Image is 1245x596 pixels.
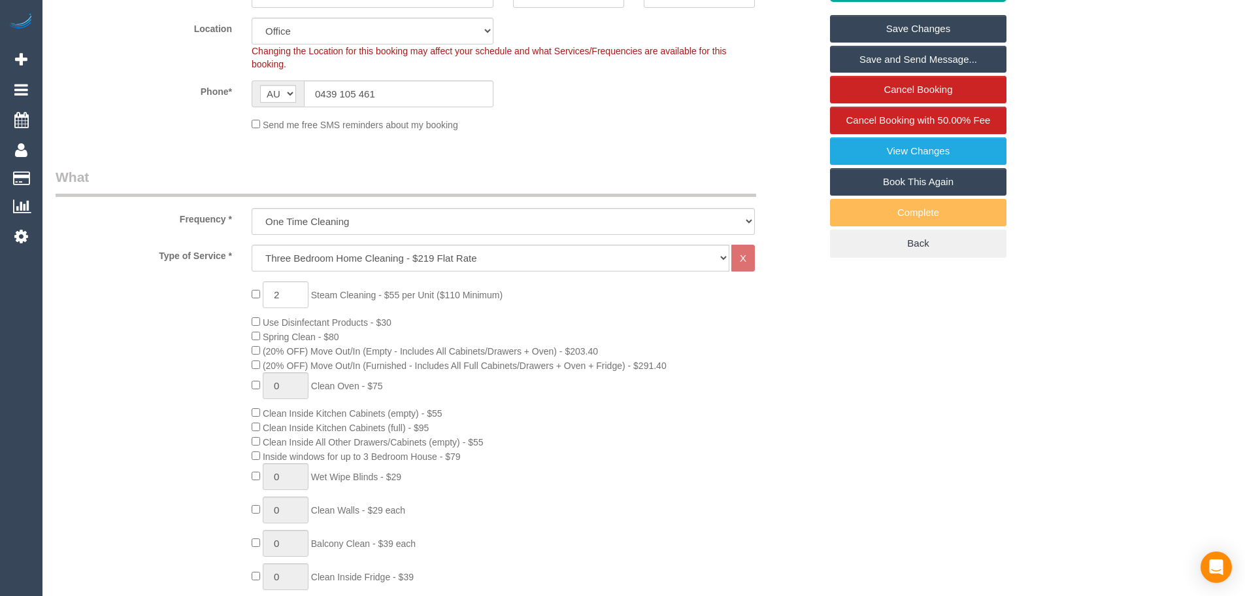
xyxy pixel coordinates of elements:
[56,167,756,197] legend: What
[263,437,484,447] span: Clean Inside All Other Drawers/Cabinets (empty) - $55
[263,451,461,462] span: Inside windows for up to 3 Bedroom House - $79
[304,80,493,107] input: Phone*
[263,408,442,419] span: Clean Inside Kitchen Cabinets (empty) - $55
[311,538,416,549] span: Balcony Clean - $39 each
[263,120,458,130] span: Send me free SMS reminders about my booking
[311,505,405,516] span: Clean Walls - $29 each
[263,360,667,371] span: (20% OFF) Move Out/In (Furnished - Includes All Full Cabinets/Drawers + Oven + Fridge) - $291.40
[46,245,242,262] label: Type of Service *
[830,230,1006,257] a: Back
[830,168,1006,196] a: Book This Again
[830,107,1006,134] a: Cancel Booking with 50.00% Fee
[830,46,1006,73] a: Save and Send Message...
[46,80,242,98] label: Phone*
[1201,552,1232,583] div: Open Intercom Messenger
[263,423,429,433] span: Clean Inside Kitchen Cabinets (full) - $95
[263,317,391,328] span: Use Disinfectant Products - $30
[311,572,414,582] span: Clean Inside Fridge - $39
[311,290,503,300] span: Steam Cleaning - $55 per Unit ($110 Minimum)
[263,346,598,357] span: (20% OFF) Move Out/In (Empty - Includes All Cabinets/Drawers + Oven) - $203.40
[252,46,727,69] span: Changing the Location for this booking may affect your schedule and what Services/Frequencies are...
[311,381,383,391] span: Clean Oven - $75
[46,18,242,35] label: Location
[8,13,34,31] img: Automaid Logo
[830,15,1006,43] a: Save Changes
[46,208,242,226] label: Frequency *
[830,137,1006,165] a: View Changes
[830,76,1006,103] a: Cancel Booking
[311,472,401,482] span: Wet Wipe Blinds - $29
[846,114,991,126] span: Cancel Booking with 50.00% Fee
[263,332,339,342] span: Spring Clean - $80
